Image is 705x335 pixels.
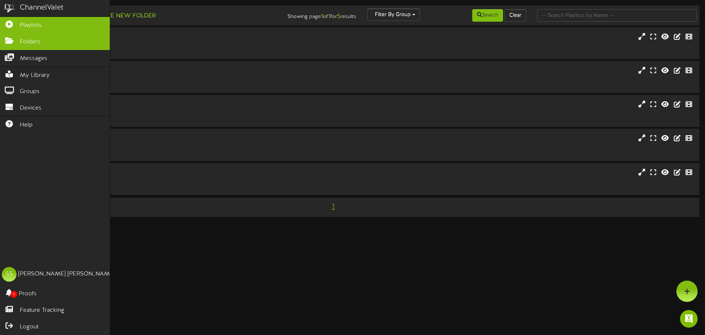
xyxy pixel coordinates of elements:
div: Landscape ( 16:9 ) [29,109,300,115]
span: Messages [20,54,47,63]
div: # 14560 [29,47,300,54]
span: Proofs [19,290,37,298]
div: Landscape ( 16:9 ) [29,41,300,47]
div: # 14562 [29,81,300,88]
button: Filter By Group [367,8,420,21]
span: 0 [11,291,17,298]
span: 1 [330,203,336,211]
input: -- Search Playlists by Name -- [537,9,697,22]
div: Service Northeast [29,134,300,143]
div: ChannelValet [20,3,64,13]
div: SS [2,267,17,282]
div: # 14559 [29,115,300,121]
span: Groups [20,88,40,96]
div: Landscape ( 16:9 ) [29,177,300,183]
div: Service West [29,168,300,177]
span: My Library [20,71,50,80]
strong: 5 [337,13,340,20]
strong: 1 [321,13,323,20]
button: Create New Folder [85,11,158,21]
div: [PERSON_NAME] [PERSON_NAME] [18,270,115,278]
button: Clear [505,9,526,22]
span: Folders [20,38,40,46]
div: Landscape ( 16:9 ) [29,75,300,81]
span: Playlists [20,21,42,30]
span: Feature Tracking [20,306,64,315]
span: Help [20,121,33,129]
div: Landscape ( 16:9 ) [29,143,300,149]
span: Devices [20,104,41,113]
div: Open Intercom Messenger [680,310,698,328]
div: Sales TV 2 [29,67,300,75]
div: Service North [29,100,300,109]
div: Sales TV 1 [29,33,300,41]
div: Showing page of for results [248,8,362,21]
div: # 14561 [29,149,300,155]
button: Search [472,9,503,22]
span: Logout [20,323,39,331]
strong: 1 [328,13,330,20]
div: # 14563 [29,183,300,189]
